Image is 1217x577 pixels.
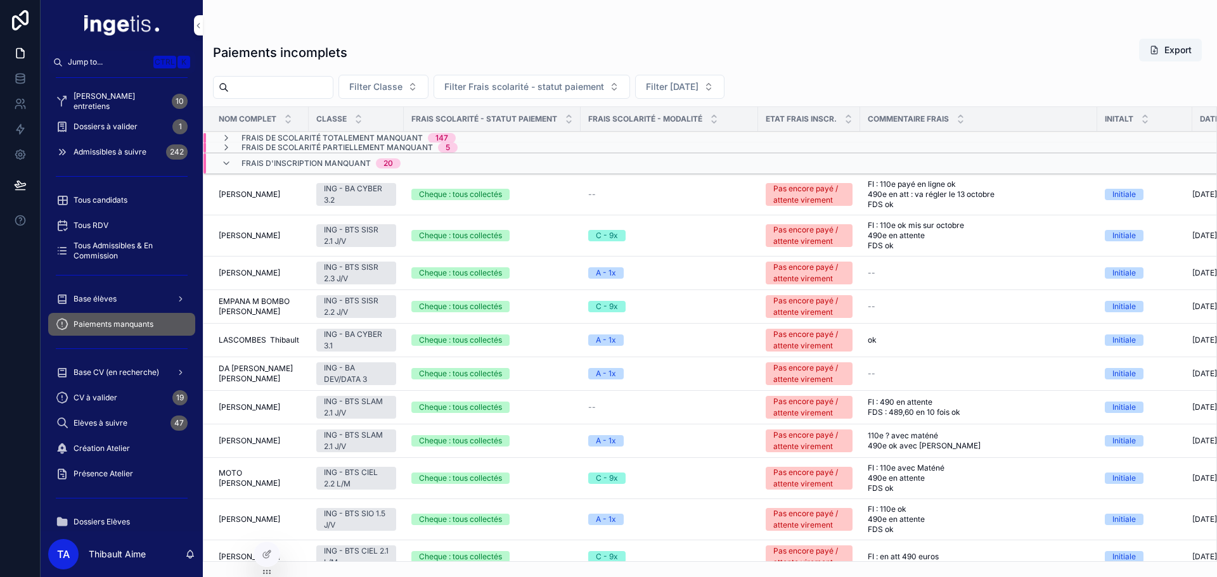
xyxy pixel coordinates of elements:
[74,241,183,261] span: Tous Admissibles & En Commission
[1105,435,1185,447] a: Initiale
[74,319,153,329] span: Paiements manquants
[219,402,301,412] a: [PERSON_NAME]
[588,334,750,346] a: A - 1x
[316,329,396,352] a: ING - BA CYBER 3.1
[596,435,616,447] div: A - 1x
[1112,267,1136,279] div: Initiale
[48,412,195,434] a: Elèves à suivre47
[74,469,133,479] span: Présence Atelier
[383,158,393,168] div: 20
[349,80,402,93] span: Filter Classe
[1105,189,1185,200] a: Initiale
[766,508,853,531] a: Pas encore payé / attente virement
[316,295,396,318] a: ING - BTS SISR 2.2 J/V
[219,468,301,488] span: MOTO [PERSON_NAME]
[868,431,1053,451] span: 110e ? avec maténé 490e ok avec [PERSON_NAME]
[411,402,573,413] a: Cheque : tous collectés
[868,369,875,379] span: --
[588,472,750,484] a: C - 9x
[219,364,301,384] span: DA [PERSON_NAME] [PERSON_NAME]
[74,91,167,111] span: [PERSON_NAME] entretiens
[219,335,301,345] a: LASCOMBES Thibault
[219,436,301,446] a: [PERSON_NAME]
[868,179,1090,210] a: FI : 110e payé en ligne ok 490e en att : va régler le 13 octobre FDS ok
[219,189,280,200] span: [PERSON_NAME]
[57,547,70,562] span: TA
[766,396,853,419] a: Pas encore payé / attente virement
[219,335,299,345] span: LASCOMBES Thibault
[166,144,188,160] div: 242
[773,224,845,247] div: Pas encore payé / attente virement
[89,548,146,561] p: Thibault Aime
[172,390,188,405] div: 19
[773,545,845,568] div: Pas encore payé / attente virement
[868,335,877,345] span: ok
[1105,230,1185,241] a: Initiale
[48,313,195,336] a: Paiements manquants
[48,462,195,485] a: Présence Atelier
[1112,189,1136,200] div: Initiale
[316,467,396,490] a: ING - BTS CIEL 2.2 L/M
[419,230,502,241] div: Cheque : tous collectés
[48,189,195,212] a: Tous candidats
[868,504,1090,535] a: FI : 110e ok 490e en attente FDS ok
[179,57,189,67] span: K
[48,115,195,138] a: Dossiers à valider1
[868,268,875,278] span: --
[411,230,573,241] a: Cheque : tous collectés
[868,220,1051,251] span: FI : 110e ok mis sur octobre 490e en attente FDS ok
[316,183,396,206] a: ING - BA CYBER 3.2
[1112,334,1136,346] div: Initiale
[766,467,853,490] a: Pas encore payé / attente virement
[1105,368,1185,379] a: Initiale
[411,368,573,379] a: Cheque : tous collectés
[419,514,502,525] div: Cheque : tous collectés
[1112,514,1136,525] div: Initiale
[766,429,853,452] a: Pas encore payé / attente virement
[868,552,939,562] span: FI : en att 490 euros
[411,189,573,200] a: Cheque : tous collectés
[324,262,389,284] div: ING - BTS SISR 2.3 J/V
[766,362,853,385] a: Pas encore payé / attente virement
[324,183,389,206] div: ING - BA CYBER 3.2
[868,397,1027,417] span: FI : 490 en attente FDS : 489,60 en 10 fois ok
[1105,267,1185,279] a: Initiale
[419,267,502,279] div: Cheque : tous collectés
[773,329,845,352] div: Pas encore payé / attente virement
[411,267,573,279] a: Cheque : tous collectés
[773,467,845,490] div: Pas encore payé / attente virement
[48,51,195,73] button: Jump to...CtrlK
[241,133,423,143] span: Frais de scolarité totalement manquant
[48,361,195,384] a: Base CV (en recherche)
[588,114,702,124] span: Frais scolarité - modalité
[324,295,389,318] div: ING - BTS SISR 2.2 J/V
[324,508,389,531] div: ING - BTS SIO 1.5 J/V
[324,329,389,352] div: ING - BA CYBER 3.1
[766,295,853,318] a: Pas encore payé / attente virement
[324,396,389,419] div: ING - BTS SLAM 2.1 J/V
[324,467,389,490] div: ING - BTS CIEL 2.2 L/M
[219,268,280,278] span: [PERSON_NAME]
[596,368,616,379] div: A - 1x
[74,517,130,527] span: Dossiers Elèves
[172,119,188,134] div: 1
[773,262,845,284] div: Pas encore payé / attente virement
[41,73,203,531] div: scrollable content
[766,262,853,284] a: Pas encore payé / attente virement
[316,545,396,568] a: ING - BTS CIEL 2.1 L/M
[868,397,1090,417] a: FI : 490 en attente FDS : 489,60 en 10 fois ok
[588,189,596,200] span: --
[766,329,853,352] a: Pas encore payé / attente virement
[868,114,949,124] span: Commentaire frais
[74,147,146,157] span: Admissibles à suivre
[316,396,396,419] a: ING - BTS SLAM 2.1 J/V
[588,230,750,241] a: C - 9x
[419,551,502,562] div: Cheque : tous collectés
[324,224,389,247] div: ING - BTS SISR 2.1 J/V
[868,301,1090,312] a: --
[1105,301,1185,312] a: Initiale
[219,402,280,412] span: [PERSON_NAME]
[596,472,618,484] div: C - 9x
[419,368,502,379] div: Cheque : tous collectés
[74,220,108,231] span: Tous RDV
